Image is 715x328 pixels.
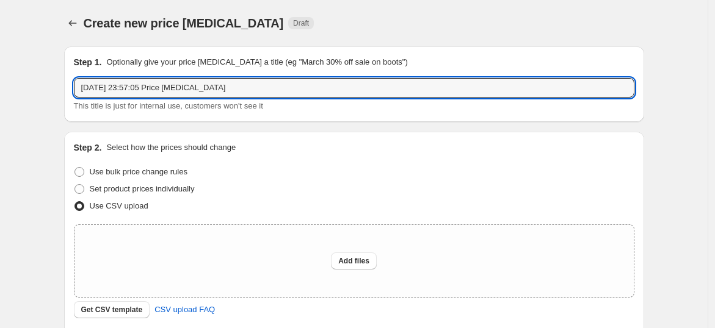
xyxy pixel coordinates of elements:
[106,56,407,68] p: Optionally give your price [MEDICAL_DATA] a title (eg "March 30% off sale on boots")
[74,78,634,98] input: 30% off holiday sale
[106,141,236,154] p: Select how the prices should change
[74,141,102,154] h2: Step 2.
[74,301,150,318] button: Get CSV template
[331,252,377,269] button: Add files
[90,167,187,176] span: Use bulk price change rules
[338,256,369,266] span: Add files
[74,56,102,68] h2: Step 1.
[90,201,148,210] span: Use CSV upload
[81,305,143,315] span: Get CSV template
[147,300,222,319] a: CSV upload FAQ
[84,16,284,30] span: Create new price [MEDICAL_DATA]
[64,15,81,32] button: Price change jobs
[90,184,195,193] span: Set product prices individually
[154,304,215,316] span: CSV upload FAQ
[74,101,263,110] span: This title is just for internal use, customers won't see it
[293,18,309,28] span: Draft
